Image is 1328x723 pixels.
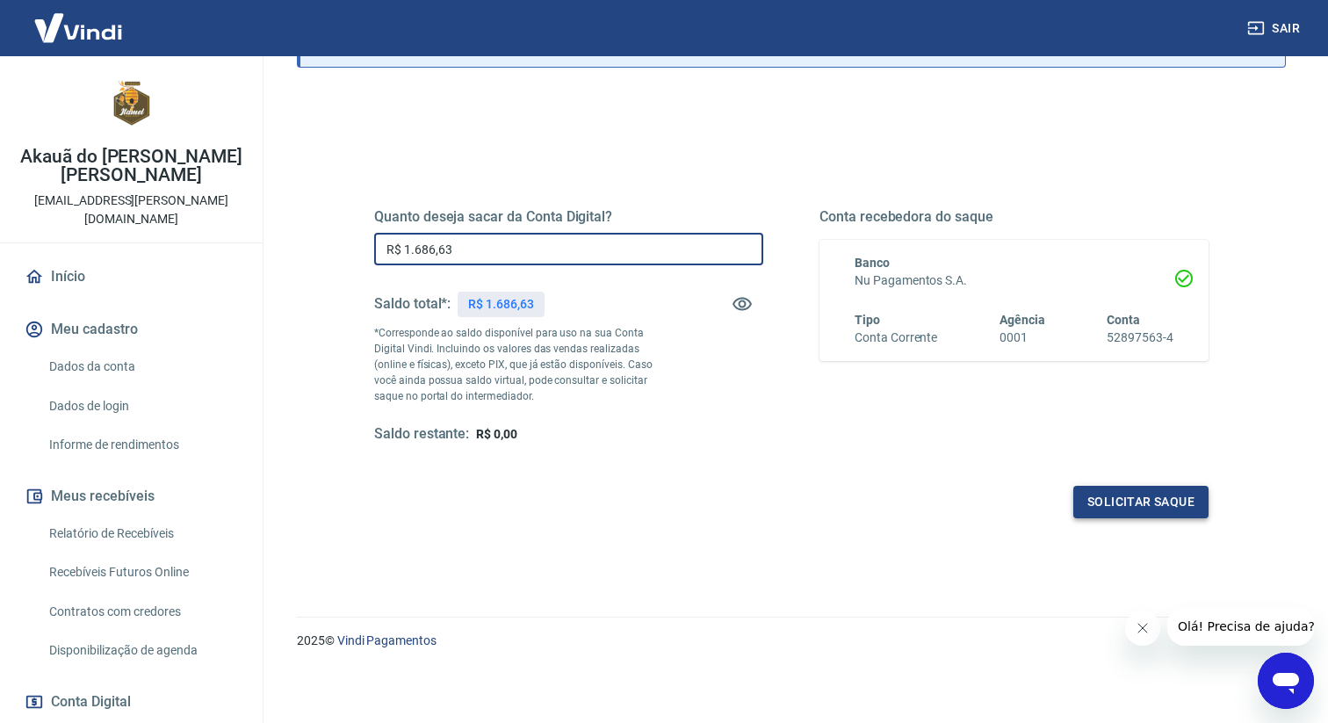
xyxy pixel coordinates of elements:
a: Início [21,257,242,296]
h6: 0001 [1000,329,1045,347]
span: R$ 0,00 [476,427,517,441]
h5: Conta recebedora do saque [819,208,1209,226]
iframe: Botão para abrir a janela de mensagens [1258,653,1314,709]
span: Conta [1107,313,1140,327]
span: Tipo [855,313,880,327]
button: Sair [1244,12,1307,45]
button: Conta Digital [21,683,242,721]
a: Contratos com credores [42,594,242,630]
h6: 52897563-4 [1107,329,1173,347]
img: 5227ea35-09f4-449c-886e-d2fe0f7240c3.jpeg [97,70,167,141]
a: Dados da conta [42,349,242,385]
h6: Nu Pagamentos S.A. [855,271,1173,290]
span: Agência [1000,313,1045,327]
iframe: Fechar mensagem [1125,611,1160,646]
button: Solicitar saque [1073,486,1209,518]
h5: Quanto deseja sacar da Conta Digital? [374,208,763,226]
img: Vindi [21,1,135,54]
a: Recebíveis Futuros Online [42,554,242,590]
span: Olá! Precisa de ajuda? [11,12,148,26]
h6: Conta Corrente [855,329,937,347]
a: Dados de login [42,388,242,424]
button: Meu cadastro [21,310,242,349]
span: Banco [855,256,890,270]
a: Vindi Pagamentos [337,633,437,647]
p: 2025 © [297,632,1286,650]
iframe: Mensagem da empresa [1167,607,1314,646]
p: Akauã do [PERSON_NAME] [PERSON_NAME] [14,148,249,184]
a: Disponibilização de agenda [42,633,242,669]
a: Relatório de Recebíveis [42,516,242,552]
button: Meus recebíveis [21,477,242,516]
p: R$ 1.686,63 [468,295,533,314]
h5: Saldo total*: [374,295,451,313]
p: *Corresponde ao saldo disponível para uso na sua Conta Digital Vindi. Incluindo os valores das ve... [374,325,666,404]
p: [EMAIL_ADDRESS][PERSON_NAME][DOMAIN_NAME] [14,192,249,228]
a: Informe de rendimentos [42,427,242,463]
h5: Saldo restante: [374,425,469,444]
